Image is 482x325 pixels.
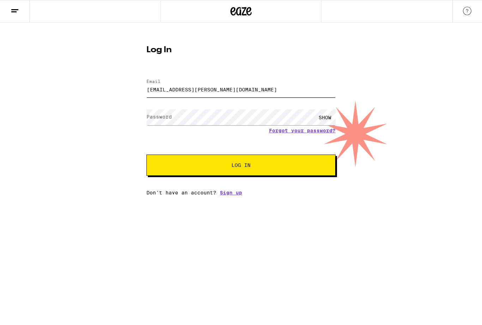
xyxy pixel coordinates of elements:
[146,79,161,84] label: Email
[146,155,336,176] button: Log In
[16,5,31,11] span: Help
[146,46,336,54] h1: Log In
[146,82,336,97] input: Email
[146,190,336,195] div: Don't have an account?
[314,109,336,125] div: SHOW
[269,128,336,133] a: Forgot your password?
[220,190,242,195] a: Sign up
[231,163,251,168] span: Log In
[146,114,172,120] label: Password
